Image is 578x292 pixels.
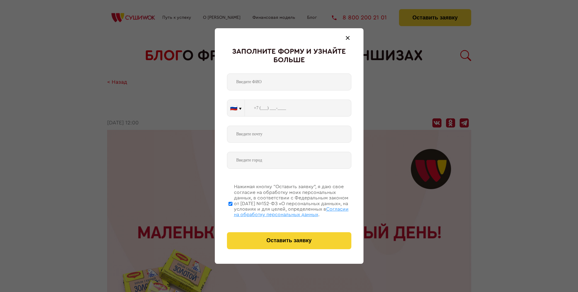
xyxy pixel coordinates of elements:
div: Заполните форму и узнайте больше [227,48,351,64]
div: Нажимая кнопку “Оставить заявку”, я даю свое согласие на обработку моих персональных данных, в со... [234,184,351,217]
input: Введите город [227,152,351,169]
span: Согласии на обработку персональных данных [234,207,349,217]
input: Введите ФИО [227,73,351,90]
button: 🇷🇺 [227,100,245,116]
button: Оставить заявку [227,232,351,249]
input: Введите почту [227,126,351,143]
input: +7 (___) ___-____ [245,100,351,117]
